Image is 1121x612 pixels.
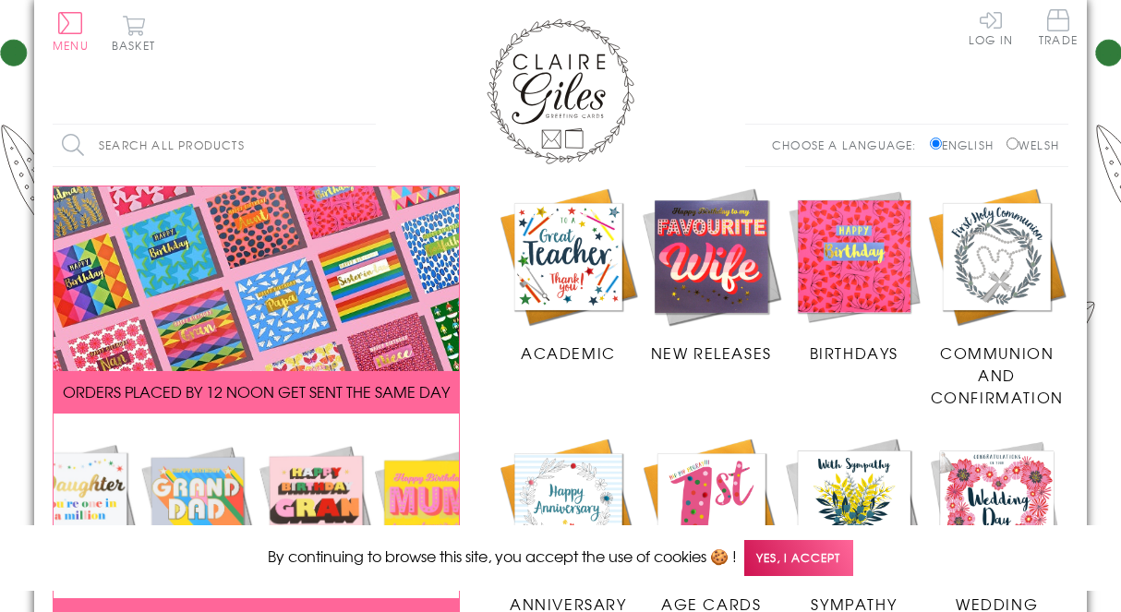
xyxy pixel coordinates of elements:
[63,380,450,402] span: ORDERS PLACED BY 12 NOON GET SENT THE SAME DAY
[930,138,942,150] input: English
[53,12,89,51] button: Menu
[1039,9,1078,49] a: Trade
[1039,9,1078,45] span: Trade
[925,186,1068,409] a: Communion and Confirmation
[651,342,772,364] span: New Releases
[930,137,1003,153] label: English
[53,125,376,166] input: Search all products
[969,9,1013,45] a: Log In
[744,540,853,576] span: Yes, I accept
[772,137,926,153] p: Choose a language:
[108,15,159,51] button: Basket
[497,186,640,365] a: Academic
[521,342,616,364] span: Academic
[931,342,1064,408] span: Communion and Confirmation
[53,37,89,54] span: Menu
[810,342,898,364] span: Birthdays
[1006,138,1019,150] input: Welsh
[783,186,926,365] a: Birthdays
[357,125,376,166] input: Search
[640,186,783,365] a: New Releases
[1006,137,1059,153] label: Welsh
[487,18,634,164] img: Claire Giles Greetings Cards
